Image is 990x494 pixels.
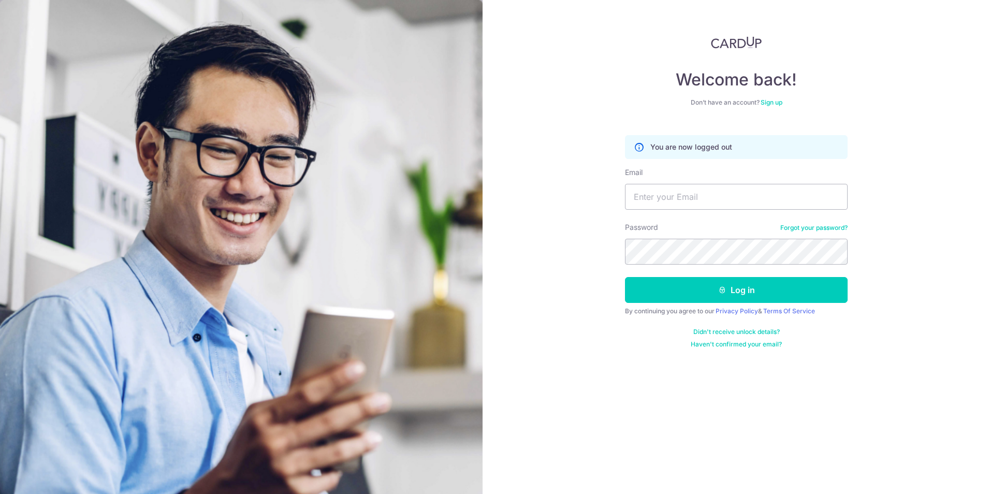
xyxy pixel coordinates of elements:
a: Sign up [761,98,782,106]
p: You are now logged out [650,142,732,152]
button: Log in [625,277,848,303]
input: Enter your Email [625,184,848,210]
div: Don’t have an account? [625,98,848,107]
h4: Welcome back! [625,69,848,90]
img: CardUp Logo [711,36,762,49]
a: Privacy Policy [716,307,758,315]
a: Didn't receive unlock details? [693,328,780,336]
div: By continuing you agree to our & [625,307,848,315]
a: Forgot your password? [780,224,848,232]
a: Haven't confirmed your email? [691,340,782,348]
label: Password [625,222,658,233]
a: Terms Of Service [763,307,815,315]
label: Email [625,167,643,178]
